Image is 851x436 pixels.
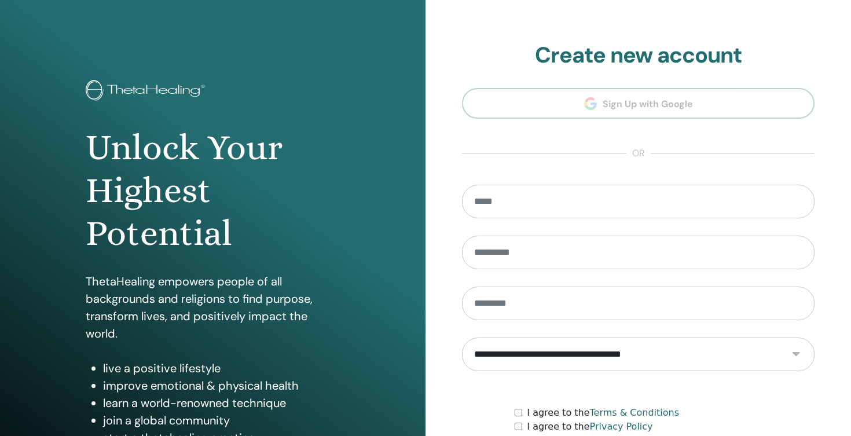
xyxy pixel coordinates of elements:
[103,394,340,412] li: learn a world-renowned technique
[103,360,340,377] li: live a positive lifestyle
[86,273,340,342] p: ThetaHealing empowers people of all backgrounds and religions to find purpose, transform lives, a...
[527,406,679,420] label: I agree to the
[103,377,340,394] li: improve emotional & physical health
[590,421,653,432] a: Privacy Policy
[590,407,679,418] a: Terms & Conditions
[626,146,651,160] span: or
[527,420,652,434] label: I agree to the
[103,412,340,429] li: join a global community
[86,126,340,255] h1: Unlock Your Highest Potential
[462,42,815,69] h2: Create new account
